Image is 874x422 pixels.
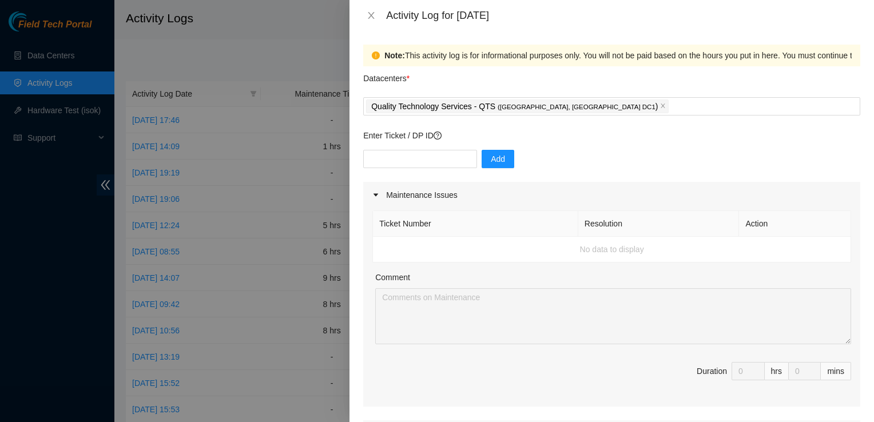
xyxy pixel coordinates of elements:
[367,11,376,20] span: close
[373,237,851,262] td: No data to display
[384,49,405,62] strong: Note:
[697,365,727,377] div: Duration
[660,103,666,110] span: close
[372,192,379,198] span: caret-right
[739,211,851,237] th: Action
[373,211,578,237] th: Ticket Number
[372,51,380,59] span: exclamation-circle
[434,132,442,140] span: question-circle
[482,150,514,168] button: Add
[821,362,851,380] div: mins
[386,9,860,22] div: Activity Log for [DATE]
[765,362,789,380] div: hrs
[375,288,851,344] textarea: Comment
[363,129,860,142] p: Enter Ticket / DP ID
[363,66,410,85] p: Datacenters
[491,153,505,165] span: Add
[363,182,860,208] div: Maintenance Issues
[498,103,655,110] span: ( [GEOGRAPHIC_DATA], [GEOGRAPHIC_DATA] DC1
[363,10,379,21] button: Close
[578,211,740,237] th: Resolution
[371,100,658,113] p: Quality Technology Services - QTS )
[375,271,410,284] label: Comment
